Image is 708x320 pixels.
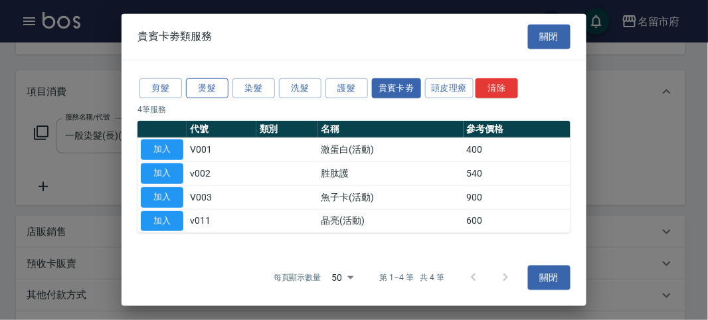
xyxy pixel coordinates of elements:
td: 晶亮(活動) [318,209,464,233]
td: v002 [187,161,256,185]
button: 染髮 [232,78,275,98]
p: 第 1–4 筆 共 4 筆 [380,272,444,283]
button: 關閉 [528,266,571,290]
td: 540 [464,161,571,185]
th: 類別 [256,121,318,138]
th: 代號 [187,121,256,138]
td: V003 [187,185,256,209]
button: 加入 [141,210,183,231]
button: 燙髮 [186,78,228,98]
p: 4 筆服務 [137,104,571,116]
td: 900 [464,185,571,209]
th: 名稱 [318,121,464,138]
td: 400 [464,138,571,162]
td: v011 [187,209,256,233]
button: 洗髮 [279,78,321,98]
button: 關閉 [528,25,571,49]
td: V001 [187,138,256,162]
div: 50 [327,260,359,295]
td: 胜肽護 [318,161,464,185]
p: 每頁顯示數量 [274,272,321,283]
button: 護髮 [325,78,368,98]
td: 激蛋白(活動) [318,138,464,162]
td: 魚子卡(活動) [318,185,464,209]
button: 頭皮理療 [425,78,474,98]
button: 加入 [141,163,183,184]
button: 加入 [141,139,183,160]
button: 剪髮 [139,78,182,98]
td: 600 [464,209,571,233]
button: 貴賓卡劵 [372,78,421,98]
button: 加入 [141,187,183,208]
button: 清除 [476,78,518,98]
th: 參考價格 [464,121,571,138]
span: 貴賓卡劵類服務 [137,30,212,43]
